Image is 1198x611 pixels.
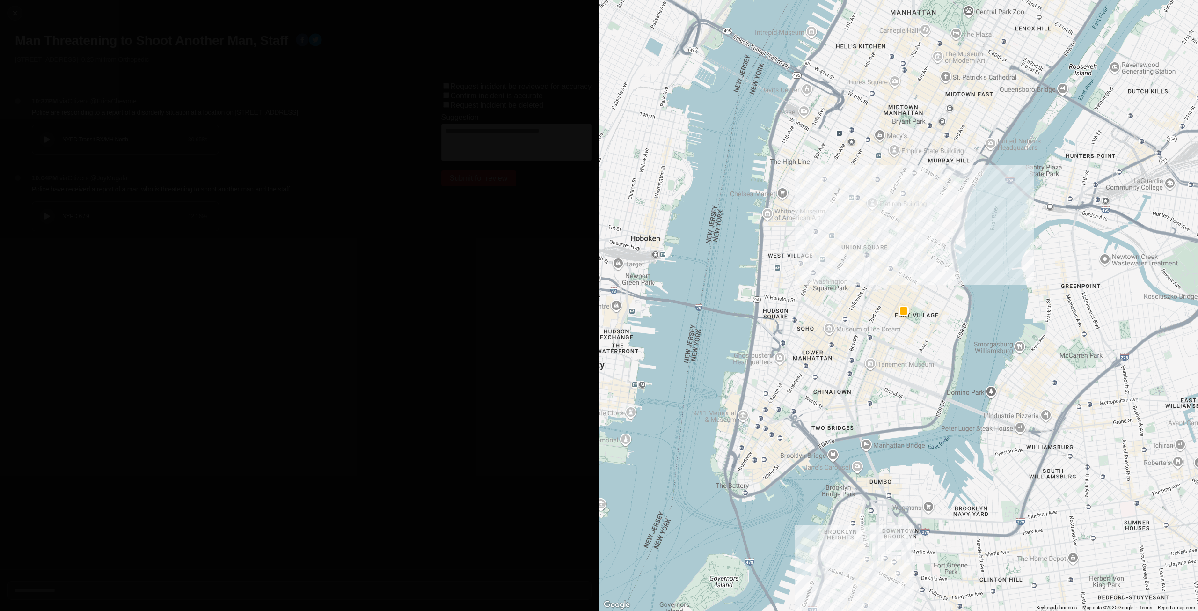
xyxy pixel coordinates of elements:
p: 10:04PM [32,173,58,183]
p: Police are responding to a report of a disorderly situation at a location on [STREET_ADDRESS]. [32,108,404,117]
label: Request incident be reviewed for accuracy [451,82,592,90]
button: Submit for review [441,170,516,186]
label: Suggestion [441,113,479,122]
label: Confirm incident is accurate [451,92,543,100]
img: Google [601,599,632,611]
button: facebook [296,33,309,48]
h1: Man Threatening to Shoot Another Man, Staff [15,32,288,49]
button: cancel [7,6,22,21]
label: Request incident be deleted [451,101,543,109]
a: Report a map error [1158,605,1195,610]
img: cancel [10,8,20,18]
p: via Citizen · @ JoyMugala [59,173,127,183]
div: 30.658 s [188,136,207,143]
button: twitter [309,33,322,48]
p: [STREET_ADDRESS] · 0.25 mi from Orthopedic [15,55,592,64]
div: NYPD 6 / 9 [62,213,188,220]
p: 10:37PM [32,96,58,106]
a: Open this area in Google Maps (opens a new window) [601,599,632,611]
span: Map data ©2025 Google [1082,605,1133,610]
div: 12.169 s [188,213,207,220]
p: Police have received a report of a man who is threatening to shoot another man and the staff. [32,184,404,194]
p: via Citizen · @ EricaChevone [59,96,136,106]
div: NYPD Transit BX/MH North [62,136,188,143]
a: Terms (opens in new tab) [1139,605,1152,610]
button: Keyboard shortcuts [1037,604,1077,611]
